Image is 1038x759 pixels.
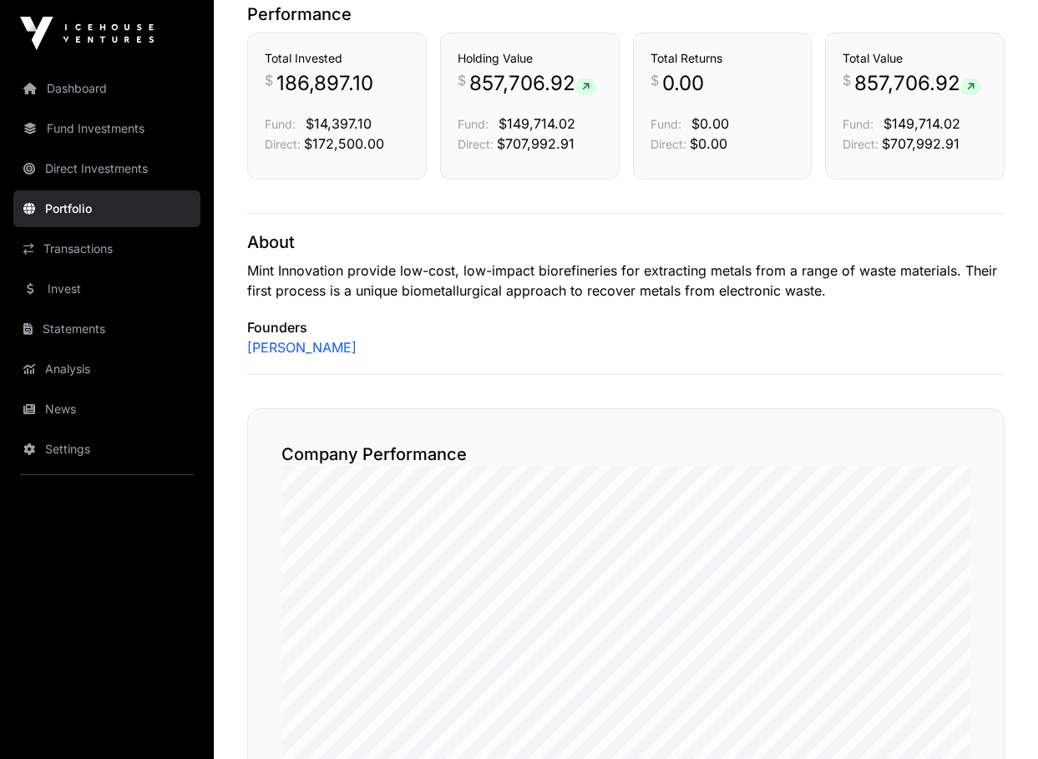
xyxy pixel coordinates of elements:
[662,70,704,97] span: 0.00
[276,70,373,97] span: 186,897.10
[13,271,200,307] a: Invest
[306,115,372,132] span: $14,397.10
[469,70,596,97] span: 857,706.92
[458,117,489,131] span: Fund:
[13,351,200,387] a: Analysis
[265,117,296,131] span: Fund:
[265,70,273,90] span: $
[843,137,879,151] span: Direct:
[458,70,466,90] span: $
[13,311,200,347] a: Statements
[247,337,357,357] a: [PERSON_NAME]
[247,261,1005,301] p: Mint Innovation provide low-cost, low-impact biorefineries for extracting metals from a range of ...
[843,50,987,67] h3: Total Value
[13,230,200,267] a: Transactions
[884,115,960,132] span: $149,714.02
[843,117,873,131] span: Fund:
[20,17,154,50] img: Icehouse Ventures Logo
[651,137,686,151] span: Direct:
[458,137,494,151] span: Direct:
[13,70,200,107] a: Dashboard
[954,679,1038,759] iframe: Chat Widget
[13,391,200,428] a: News
[13,431,200,468] a: Settings
[651,117,681,131] span: Fund:
[690,135,727,152] span: $0.00
[13,150,200,187] a: Direct Investments
[458,50,602,67] h3: Holding Value
[265,137,301,151] span: Direct:
[247,230,1005,254] p: About
[499,115,575,132] span: $149,714.02
[247,3,1005,26] p: Performance
[304,135,384,152] span: $172,500.00
[497,135,575,152] span: $707,992.91
[247,317,1005,337] p: Founders
[281,443,970,466] h2: Company Performance
[13,110,200,147] a: Fund Investments
[13,190,200,227] a: Portfolio
[265,50,409,67] h3: Total Invested
[651,70,659,90] span: $
[843,70,851,90] span: $
[651,50,795,67] h3: Total Returns
[882,135,960,152] span: $707,992.91
[854,70,981,97] span: 857,706.92
[691,115,729,132] span: $0.00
